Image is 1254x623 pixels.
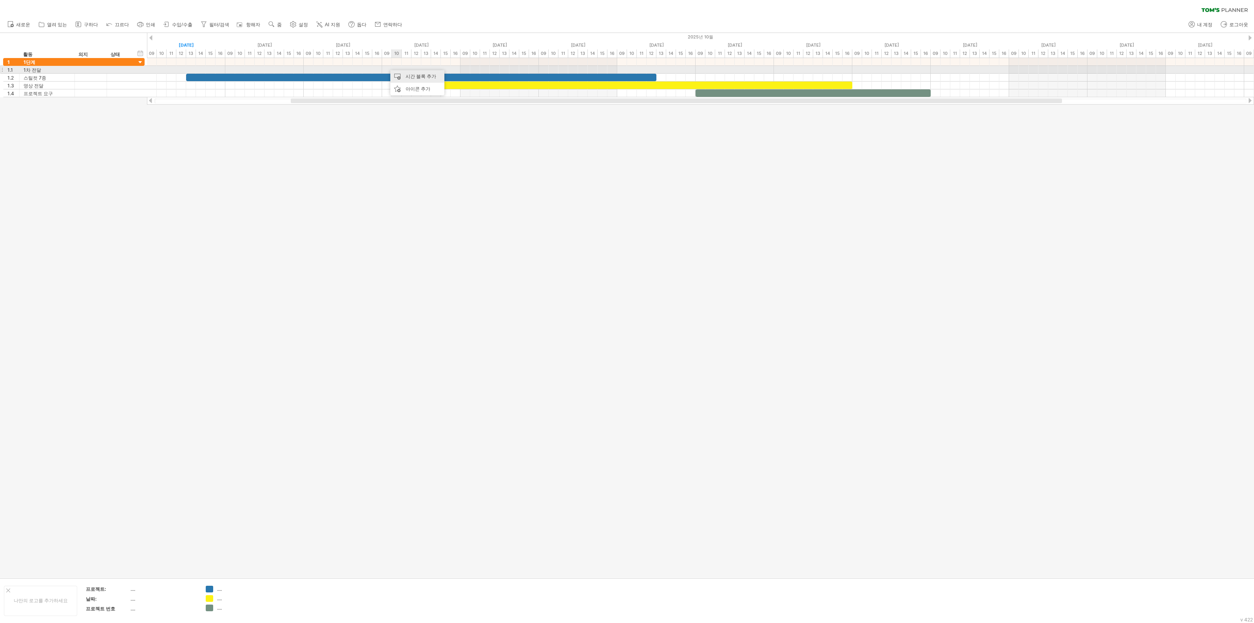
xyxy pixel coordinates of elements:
font: 16 [296,51,301,56]
font: 13 [345,51,350,56]
font: 13 [815,51,820,56]
font: [DATE] [806,42,821,48]
font: 내 계정 [1197,22,1212,27]
font: 11 [1031,51,1035,56]
font: 1.2 [7,75,14,81]
font: 11 [796,51,800,56]
font: 10 [237,51,242,56]
font: 15 [286,51,291,56]
font: 설정 [299,22,308,27]
a: 줌 [266,20,284,30]
font: 14 [982,51,987,56]
font: 14 [669,51,673,56]
font: 12 [1041,51,1046,56]
a: 끄르다 [104,20,131,30]
div: 2025년 10월 15일 수요일 [225,41,304,49]
font: 11 [561,51,565,56]
font: 15 [678,51,683,56]
font: [DATE] [1198,42,1212,48]
div: 2025년 10월 20일 월요일 [617,41,696,49]
font: 16 [688,51,693,56]
a: 필터/검색 [199,20,232,30]
a: AI 지원 [314,20,342,30]
font: 14 [355,51,360,56]
font: 14 [512,51,516,56]
div: 2025년 10월 25일 토요일 [1009,41,1087,49]
font: 활동 [23,51,33,57]
font: 수입/수출 [172,22,192,27]
font: 09 [227,51,233,56]
font: 14 [433,51,438,56]
font: 끄르다 [115,22,129,27]
div: 2025년 10월 22일 수요일 [774,41,852,49]
font: 15 [600,51,605,56]
font: 16 [375,51,379,56]
font: 12 [179,51,183,56]
font: 10 [1178,51,1183,56]
font: 13 [502,51,507,56]
font: 열려 있는 [47,22,67,27]
font: 09 [854,51,860,56]
font: 15 [835,51,840,56]
font: 10 [1100,51,1104,56]
font: 로그아웃 [1229,22,1248,27]
font: 12 [884,51,889,56]
div: 2025년 10월 21일 화요일 [696,41,774,49]
font: 인쇄 [146,22,155,27]
font: 구하다 [84,22,98,27]
font: [DATE] [571,42,585,48]
div: 2025년 10월 17일 금요일 [382,41,460,49]
font: 09 [149,51,154,56]
font: 16 [531,51,536,56]
font: 15 [1149,51,1153,56]
font: 10 [864,51,869,56]
font: 11 [640,51,643,56]
font: 16 [767,51,771,56]
font: 09 [541,51,546,56]
a: 구하다 [73,20,100,30]
font: 12 [806,51,810,56]
font: 09 [1089,51,1095,56]
font: 12 [335,51,340,56]
div: 2025년 10월 19일 일요일 [539,41,617,49]
a: 새로운 [5,20,33,30]
font: 16 [1237,51,1241,56]
font: 나만의 로고를 추가하세요 [14,598,68,603]
font: 14 [1060,51,1065,56]
font: 1 [7,59,10,65]
font: [DATE] [728,42,742,48]
font: 12 [414,51,419,56]
a: 수입/수출 [161,20,194,30]
font: 10 [316,51,321,56]
font: 프로젝트: [86,586,106,592]
font: 10 [629,51,634,56]
font: [DATE] [336,42,350,48]
font: 09 [776,51,781,56]
font: 10 [708,51,712,56]
div: 2025년 10월 23일 목요일 [852,41,931,49]
font: 11 [718,51,722,56]
font: [DATE] [1120,42,1134,48]
font: 시간 블록 추가 [406,73,436,79]
font: 프로젝트 요구 [24,91,53,96]
font: 11 [1110,51,1114,56]
font: 14 [904,51,908,56]
a: 연락하다 [373,20,404,30]
font: 새로운 [16,22,30,27]
font: [DATE] [257,42,272,48]
font: 15 [913,51,918,56]
font: 10 [1021,51,1026,56]
font: 줌 [277,22,282,27]
font: 12 [727,51,732,56]
font: 16 [610,51,614,56]
font: 11 [875,51,879,56]
font: 11 [404,51,408,56]
font: 13 [188,51,193,56]
font: 1.1 [7,67,13,73]
font: [DATE] [179,42,194,48]
font: 13 [1207,51,1212,56]
font: 15 [757,51,761,56]
font: 16 [1158,51,1163,56]
font: 15 [1227,51,1232,56]
font: 스틸컷 7종 [24,75,46,81]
